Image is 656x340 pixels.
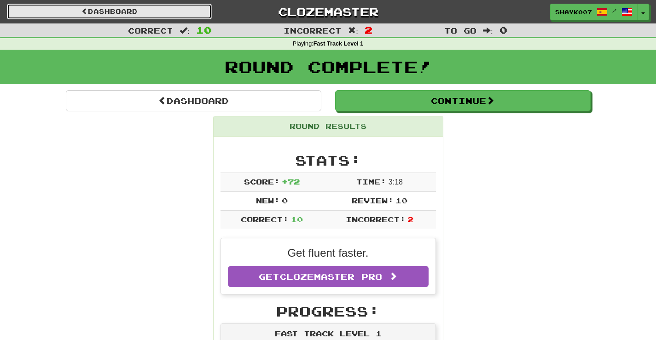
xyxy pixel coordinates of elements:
[282,177,300,186] span: + 72
[279,271,382,282] span: Clozemaster Pro
[555,8,592,16] span: shayk007
[180,27,190,35] span: :
[244,177,280,186] span: Score:
[407,215,413,224] span: 2
[499,24,507,35] span: 0
[284,26,342,35] span: Incorrect
[483,27,493,35] span: :
[228,245,429,261] p: Get fluent faster.
[612,7,617,14] span: /
[356,177,386,186] span: Time:
[291,215,303,224] span: 10
[389,178,403,186] span: 3 : 18
[228,266,429,287] a: GetClozemaster Pro
[221,304,436,319] h2: Progress:
[313,40,364,47] strong: Fast Track Level 1
[226,4,430,20] a: Clozemaster
[221,153,436,168] h2: Stats:
[348,27,358,35] span: :
[196,24,212,35] span: 10
[66,90,321,111] a: Dashboard
[7,4,212,19] a: Dashboard
[550,4,638,20] a: shayk007 /
[214,116,443,137] div: Round Results
[444,26,476,35] span: To go
[365,24,372,35] span: 2
[335,90,591,111] button: Continue
[352,196,394,205] span: Review:
[346,215,406,224] span: Incorrect:
[3,58,653,76] h1: Round Complete!
[282,196,288,205] span: 0
[128,26,173,35] span: Correct
[395,196,407,205] span: 10
[241,215,289,224] span: Correct:
[256,196,280,205] span: New:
